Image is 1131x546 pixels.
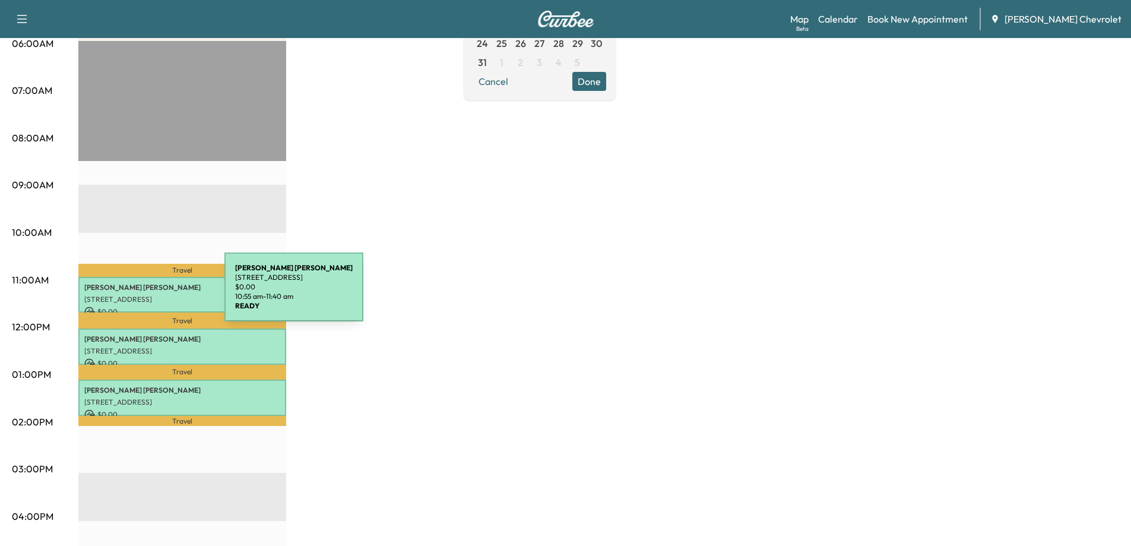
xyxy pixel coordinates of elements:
[235,263,353,272] b: [PERSON_NAME] [PERSON_NAME]
[556,55,562,70] span: 4
[591,36,602,51] span: 30
[84,346,280,356] p: [STREET_ADDRESS]
[818,12,858,26] a: Calendar
[12,83,52,97] p: 07:00AM
[12,178,53,192] p: 09:00AM
[78,416,286,426] p: Travel
[515,36,526,51] span: 26
[572,36,583,51] span: 29
[12,320,50,334] p: 12:00PM
[84,283,280,292] p: [PERSON_NAME] [PERSON_NAME]
[534,36,544,51] span: 27
[518,55,523,70] span: 2
[78,313,286,329] p: Travel
[84,334,280,344] p: [PERSON_NAME] [PERSON_NAME]
[84,358,280,369] p: $ 0.00
[235,282,353,292] p: $ 0.00
[500,55,503,70] span: 1
[84,295,280,304] p: [STREET_ADDRESS]
[12,273,49,287] p: 11:00AM
[78,264,286,277] p: Travel
[496,36,507,51] span: 25
[572,72,606,91] button: Done
[235,292,353,301] p: 10:55 am - 11:40 am
[796,24,809,33] div: Beta
[12,36,53,51] p: 06:00AM
[12,131,53,145] p: 08:00AM
[12,509,53,523] p: 04:00PM
[473,72,514,91] button: Cancel
[235,301,259,310] b: READY
[477,36,488,51] span: 24
[537,55,542,70] span: 3
[478,55,487,70] span: 31
[78,365,286,380] p: Travel
[575,55,580,70] span: 5
[867,12,968,26] a: Book New Appointment
[12,225,52,239] p: 10:00AM
[84,397,280,407] p: [STREET_ADDRESS]
[1005,12,1122,26] span: [PERSON_NAME] Chevrolet
[235,273,353,282] p: [STREET_ADDRESS]
[84,409,280,420] p: $ 0.00
[84,386,280,395] p: [PERSON_NAME] [PERSON_NAME]
[553,36,564,51] span: 28
[12,415,53,429] p: 02:00PM
[790,12,809,26] a: MapBeta
[537,11,594,27] img: Curbee Logo
[12,462,53,476] p: 03:00PM
[12,367,51,381] p: 01:00PM
[84,307,280,317] p: $ 0.00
